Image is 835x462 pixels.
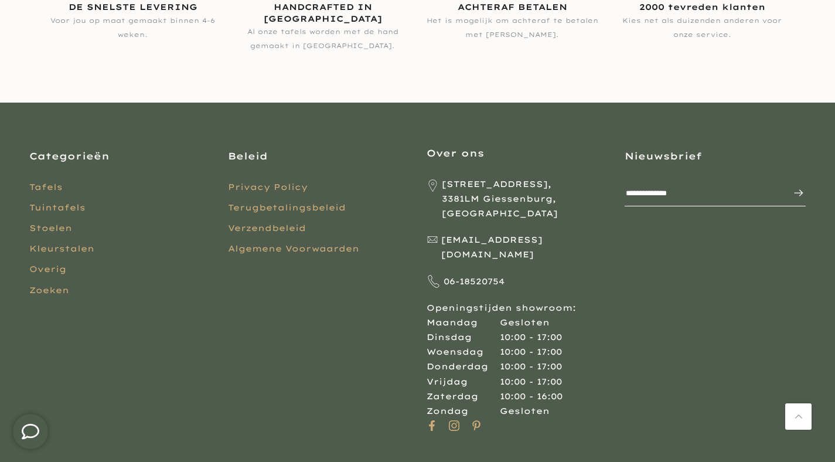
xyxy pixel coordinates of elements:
[427,359,500,374] div: Donderdag
[785,403,812,430] a: Terug naar boven
[29,202,86,213] a: Tuintafels
[1,402,60,461] iframe: toggle-frame
[781,186,805,200] span: Inschrijven
[29,223,72,233] a: Stoelen
[427,404,500,419] div: Zondag
[29,150,210,162] h3: Categorieën
[427,177,608,419] div: Openingstijden showroom:
[500,345,562,359] div: 10:00 - 17:00
[500,389,563,404] div: 10:00 - 16:00
[500,375,562,389] div: 10:00 - 17:00
[616,13,788,56] p: Kies net als duizenden anderen voor onze service.
[427,419,437,433] a: Volg op Facebook
[471,419,482,433] a: Volg op Pinterest
[427,389,500,404] div: Zaterdag
[500,359,562,374] div: 10:00 - 17:00
[625,150,806,162] h3: Nieuwsbrief
[29,264,66,274] a: Overig
[427,330,500,345] div: Dinsdag
[449,419,459,433] a: Volg op Instagram
[427,315,500,330] div: Maandag
[616,2,788,13] h3: 2000 tevreden klanten
[29,182,63,192] a: Tafels
[500,315,550,330] div: Gesloten
[237,25,409,53] p: Al onze tafels worden met de hand gemaakt in [GEOGRAPHIC_DATA].
[427,2,599,13] h3: ACHTERAF BETALEN
[228,182,308,192] a: Privacy Policy
[228,223,306,233] a: Verzendbeleid
[781,181,805,205] button: Inschrijven
[444,274,505,289] span: 06-18520754
[500,330,562,345] div: 10:00 - 17:00
[427,375,500,389] div: Vrijdag
[427,345,500,359] div: Woensdag
[442,177,608,222] span: [STREET_ADDRESS], 3381LM Giessenburg, [GEOGRAPHIC_DATA]
[427,147,608,159] h3: Over ons
[228,243,359,254] a: Algemene Voorwaarden
[237,2,409,25] h3: HANDCRAFTED IN [GEOGRAPHIC_DATA]
[47,13,219,42] p: Voor jou op maat gemaakt binnen 4-6 weken.
[29,285,69,295] a: Zoeken
[427,13,599,42] p: Het is mogelijk om achteraf te betalen met [PERSON_NAME].
[228,150,409,162] h3: Beleid
[441,233,607,262] span: [EMAIL_ADDRESS][DOMAIN_NAME]
[47,2,219,13] h3: DE SNELSTE LEVERING
[500,404,550,419] div: Gesloten
[228,202,346,213] a: Terugbetalingsbeleid
[29,243,94,254] a: Kleurstalen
